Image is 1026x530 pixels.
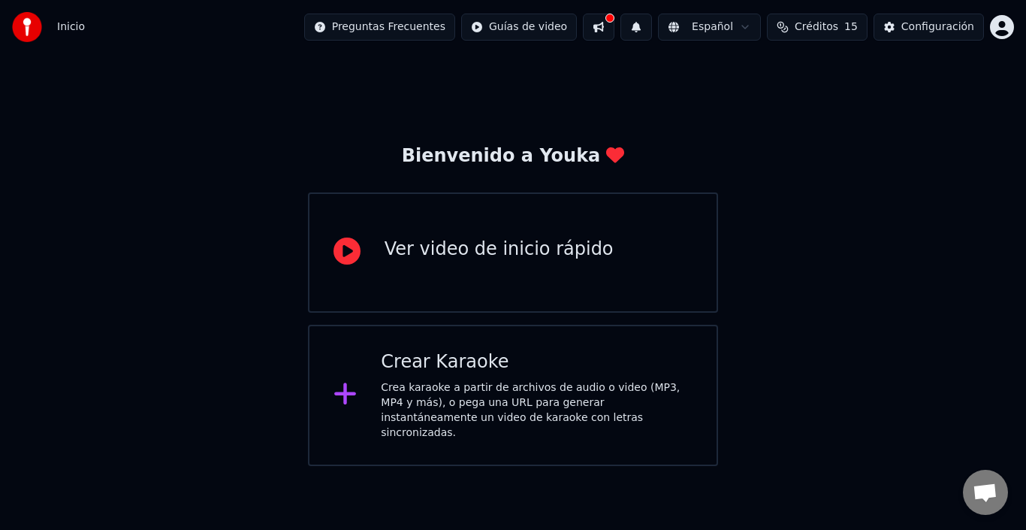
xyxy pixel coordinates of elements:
button: Preguntas Frecuentes [304,14,455,41]
div: Ver video de inicio rápido [385,238,614,262]
span: Inicio [57,20,85,35]
div: Chat abierto [963,470,1008,515]
span: 15 [844,20,858,35]
img: youka [12,12,42,42]
div: Crear Karaoke [381,350,693,374]
button: Guías de video [461,14,577,41]
div: Configuración [901,20,974,35]
div: Crea karaoke a partir de archivos de audio o video (MP3, MP4 y más), o pega una URL para generar ... [381,380,693,441]
nav: breadcrumb [57,20,85,35]
span: Créditos [795,20,838,35]
div: Bienvenido a Youka [402,144,625,168]
button: Créditos15 [767,14,868,41]
button: Configuración [874,14,984,41]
